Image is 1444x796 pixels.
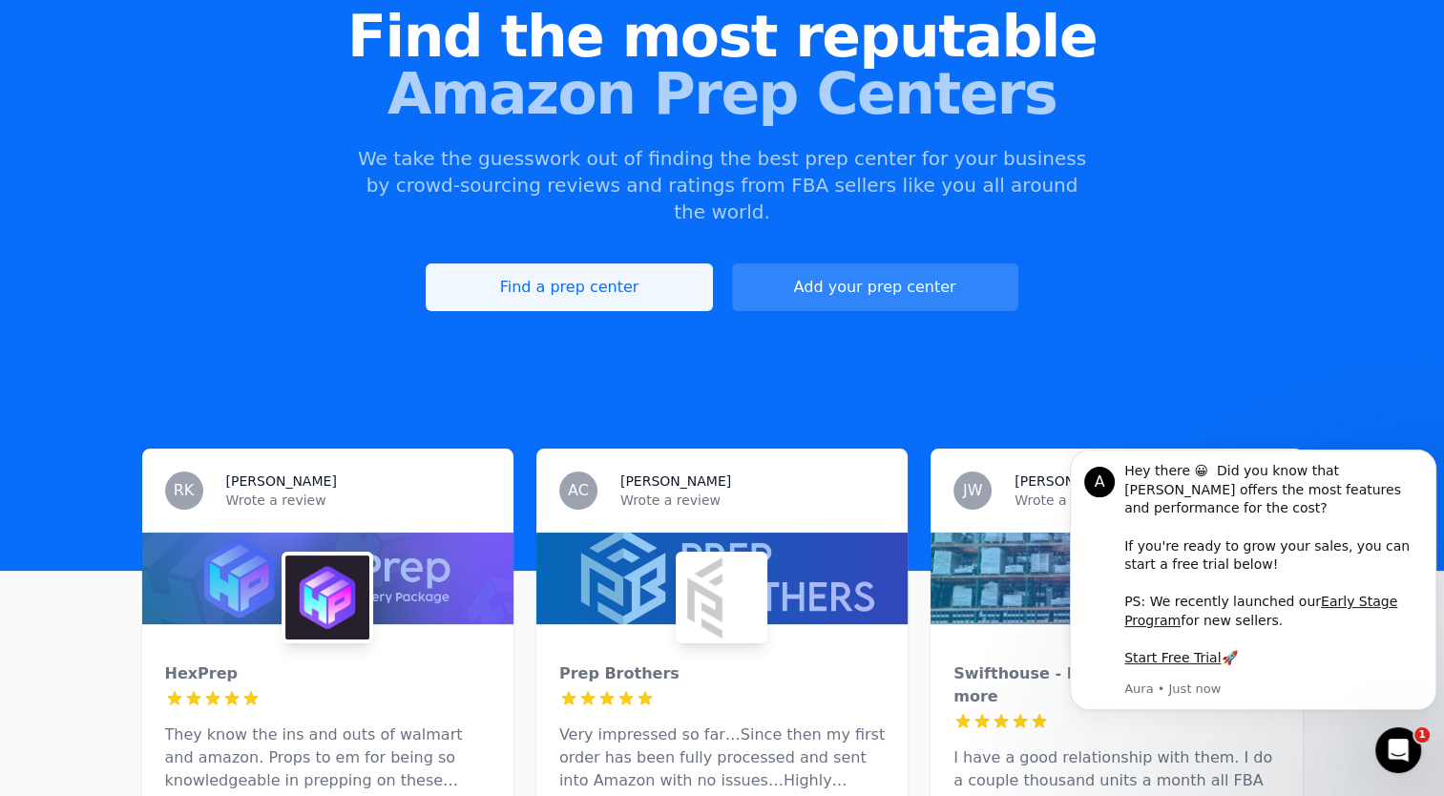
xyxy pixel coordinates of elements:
[1062,440,1444,744] iframe: Intercom notifications message
[31,8,1413,65] span: Find the most reputable
[963,483,983,498] span: JW
[174,483,195,498] span: RK
[559,723,885,792] p: Very impressed so far…Since then my first order has been fully processed and sent into Amazon wit...
[226,491,491,510] p: Wrote a review
[226,471,337,491] h3: [PERSON_NAME]
[559,662,885,685] div: Prep Brothers
[680,555,764,639] img: Prep Brothers
[165,723,491,792] p: They know the ins and outs of walmart and amazon. Props to em for being so knowledgeable in prepp...
[1015,471,1125,491] h3: [PERSON_NAME]
[732,263,1018,311] a: Add your prep center
[953,662,1279,708] div: Swifthouse - FBA, FBM, Shopify and more
[1375,727,1421,773] iframe: Intercom live chat
[1015,491,1279,510] p: Wrote a review
[1414,727,1430,743] span: 1
[285,555,369,639] img: HexPrep
[426,263,712,311] a: Find a prep center
[165,662,491,685] div: HexPrep
[620,491,885,510] p: Wrote a review
[356,145,1089,225] p: We take the guesswork out of finding the best prep center for your business by crowd-sourcing rev...
[620,471,731,491] h3: [PERSON_NAME]
[31,65,1413,122] span: Amazon Prep Centers
[568,483,589,498] span: AC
